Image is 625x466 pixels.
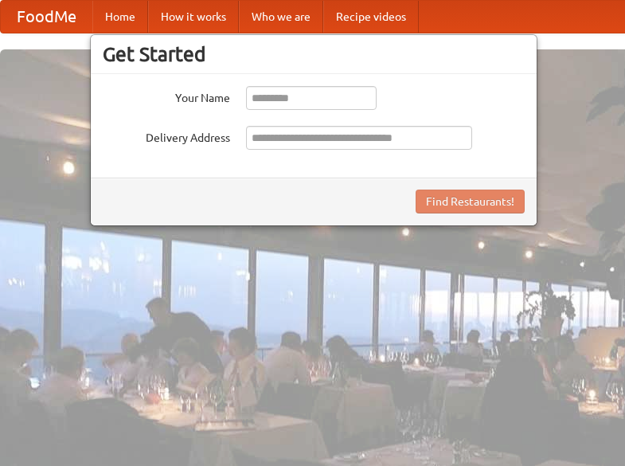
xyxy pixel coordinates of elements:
[103,42,525,66] h3: Get Started
[1,1,92,33] a: FoodMe
[416,190,525,213] button: Find Restaurants!
[323,1,419,33] a: Recipe videos
[239,1,323,33] a: Who we are
[148,1,239,33] a: How it works
[92,1,148,33] a: Home
[103,86,230,106] label: Your Name
[103,126,230,146] label: Delivery Address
